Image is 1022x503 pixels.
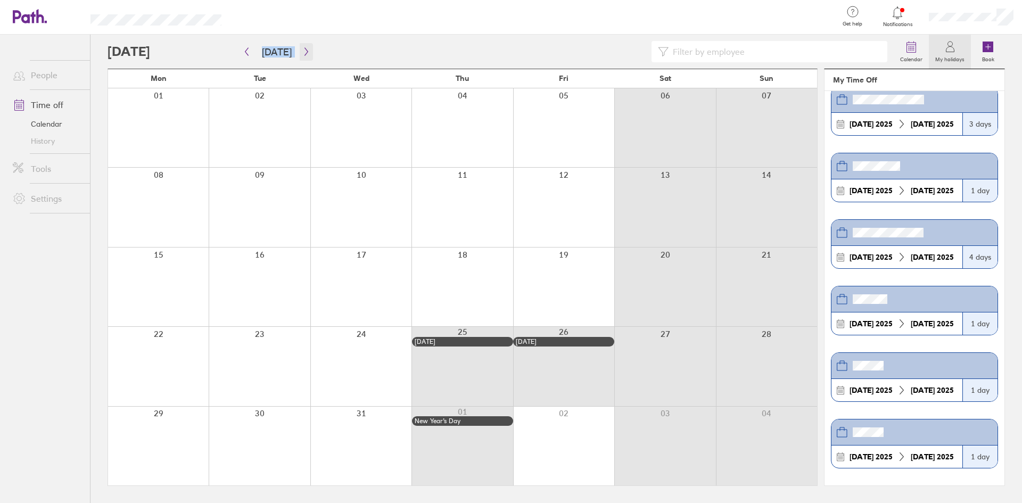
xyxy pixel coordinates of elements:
a: People [4,64,90,86]
span: Wed [353,74,369,83]
span: Fri [559,74,568,83]
div: 2025 [845,186,897,195]
div: 1 day [962,312,998,335]
strong: [DATE] [850,252,873,262]
span: Sat [660,74,671,83]
div: 2025 [906,120,958,128]
div: [DATE] [415,338,510,345]
div: 2025 [845,452,897,461]
div: 1 day [962,379,998,401]
span: Tue [254,74,266,83]
a: Settings [4,188,90,209]
a: [DATE] 2025[DATE] 20251 day [831,419,998,468]
div: 2025 [906,386,958,394]
a: My holidays [929,35,971,69]
a: [DATE] 2025[DATE] 20254 days [831,219,998,269]
strong: [DATE] [911,452,935,461]
strong: [DATE] [850,452,873,461]
a: Notifications [880,5,915,28]
strong: [DATE] [850,319,873,328]
label: My holidays [929,53,971,63]
strong: [DATE] [850,119,873,129]
div: [DATE] [516,338,612,345]
strong: [DATE] [850,385,873,395]
button: [DATE] [253,43,300,61]
div: 2025 [845,386,897,394]
label: Calendar [894,53,929,63]
a: Calendar [894,35,929,69]
div: 1 day [962,179,998,202]
a: History [4,133,90,150]
span: Sun [760,74,773,83]
span: Get help [835,21,870,27]
div: 2025 [845,319,897,328]
a: [DATE] 2025[DATE] 20251 day [831,286,998,335]
strong: [DATE] [911,186,935,195]
div: 1 day [962,446,998,468]
div: 2025 [906,452,958,461]
strong: [DATE] [911,385,935,395]
div: New Year’s Day [415,417,510,425]
a: Tools [4,158,90,179]
span: Mon [151,74,167,83]
div: 2025 [906,186,958,195]
div: 2025 [845,120,897,128]
a: [DATE] 2025[DATE] 20251 day [831,153,998,202]
input: Filter by employee [669,42,881,62]
div: 4 days [962,246,998,268]
div: 3 days [962,113,998,135]
div: 2025 [845,253,897,261]
a: [DATE] 2025[DATE] 20251 day [831,352,998,402]
a: [DATE] 2025[DATE] 20253 days [831,86,998,136]
span: Notifications [880,21,915,28]
strong: [DATE] [911,119,935,129]
div: 2025 [906,319,958,328]
a: Calendar [4,116,90,133]
a: Time off [4,94,90,116]
strong: [DATE] [850,186,873,195]
strong: [DATE] [911,252,935,262]
a: Book [971,35,1005,69]
label: Book [976,53,1001,63]
header: My Time Off [825,69,1004,91]
strong: [DATE] [911,319,935,328]
span: Thu [456,74,469,83]
div: 2025 [906,253,958,261]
